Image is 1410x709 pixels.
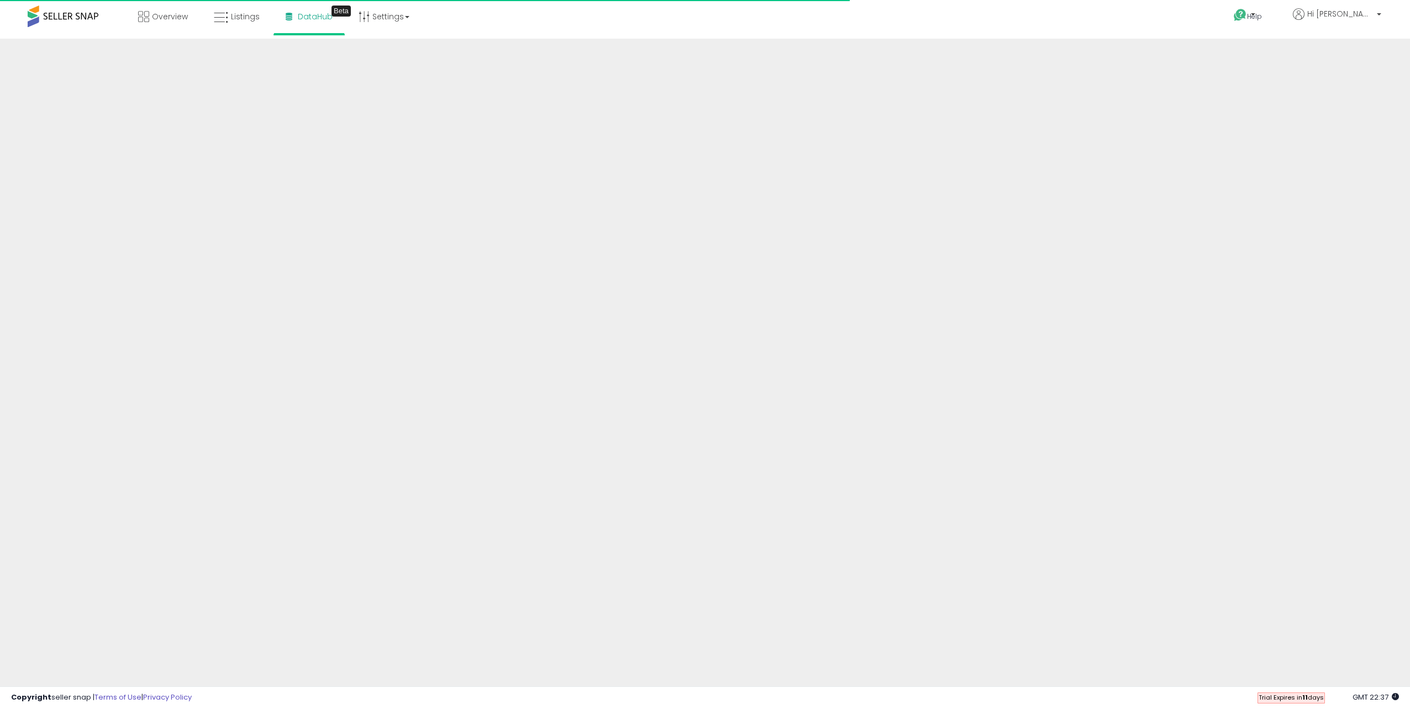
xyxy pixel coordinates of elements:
[231,11,260,22] span: Listings
[1247,12,1262,21] span: Help
[94,692,141,702] a: Terms of Use
[1302,693,1308,702] b: 11
[1293,8,1381,33] a: Hi [PERSON_NAME]
[298,11,333,22] span: DataHub
[152,11,188,22] span: Overview
[11,692,192,703] div: seller snap | |
[11,692,51,702] strong: Copyright
[143,692,192,702] a: Privacy Policy
[1233,8,1247,22] i: Get Help
[1307,8,1374,19] span: Hi [PERSON_NAME]
[332,6,351,17] div: Tooltip anchor
[1353,692,1399,702] span: 2025-10-14 22:37 GMT
[1259,693,1324,702] span: Trial Expires in days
